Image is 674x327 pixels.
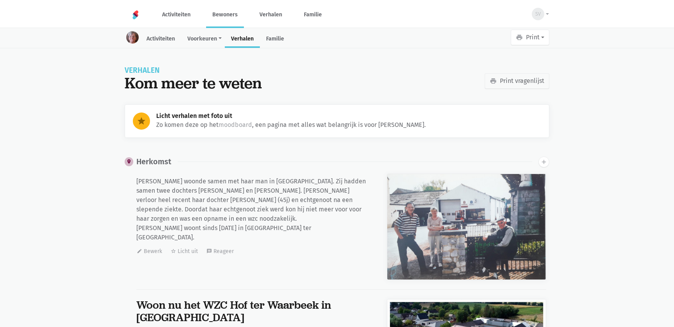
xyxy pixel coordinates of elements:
[540,158,547,165] i: add
[137,116,146,126] i: star
[171,248,176,254] i: star_border
[156,113,541,120] div: Licht verhalen met foto uit
[225,31,260,48] a: Verhalen
[527,5,549,23] button: SV
[206,2,244,28] a: Bewoners
[253,2,288,28] a: Verhalen
[485,73,549,89] a: Print vragenlijst
[126,31,139,44] img: resident-image
[298,2,328,28] a: Familie
[490,77,497,84] i: print
[131,10,140,19] img: Home
[136,245,162,257] button: Bewerk
[136,299,367,324] div: Woon nu het WZC Hof ter Waarbeek in [GEOGRAPHIC_DATA]
[181,31,225,48] a: Voorkeuren
[156,121,541,129] p: Zo komen deze op het , een pagina met alles wat belangrijk is voor [PERSON_NAME].
[206,245,234,257] button: Reageer
[140,31,181,48] a: Activiteiten
[136,177,367,242] div: [PERSON_NAME] woonde samen met haar man in [GEOGRAPHIC_DATA]. Zij hadden samen twee dochters [PER...
[206,248,212,254] i: message
[156,2,197,28] a: Activiteiten
[516,34,523,41] i: print
[170,245,198,257] button: Licht uit
[260,31,290,48] a: Familie
[136,157,171,166] div: Herkomst
[125,74,327,92] div: Kom meer te weten
[137,248,142,254] i: edit
[535,10,541,18] span: SV
[511,30,549,45] button: Print
[219,121,252,128] a: moodboard
[125,67,327,74] div: Verhalen
[126,159,132,164] i: place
